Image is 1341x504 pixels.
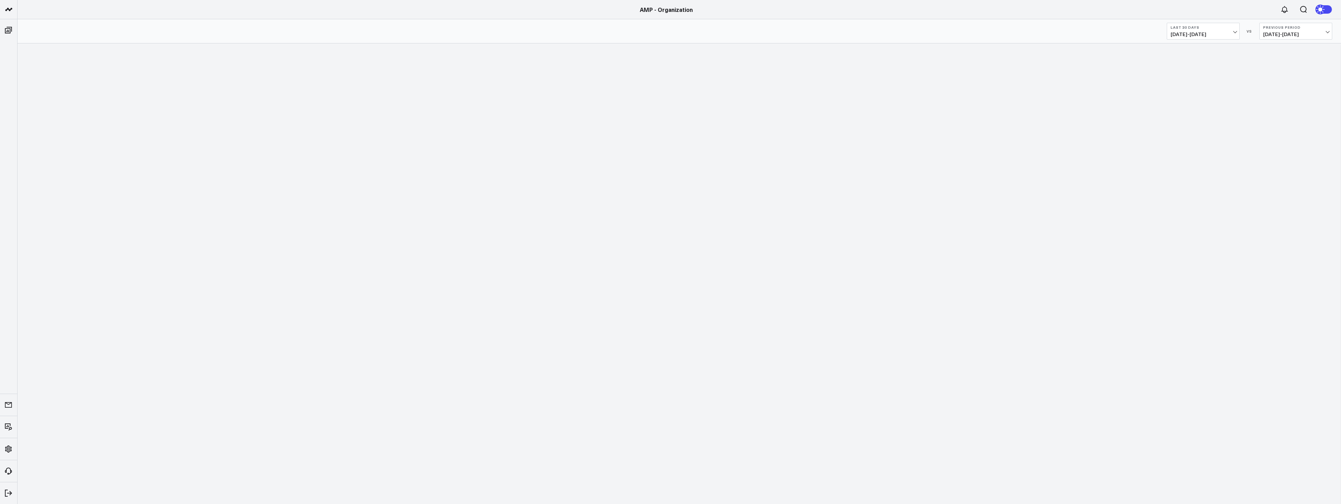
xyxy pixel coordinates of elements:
[1259,23,1332,40] button: Previous Period[DATE]-[DATE]
[1263,25,1328,29] b: Previous Period
[1171,25,1236,29] b: Last 30 Days
[640,6,693,13] a: AMP - Organization
[1167,23,1240,40] button: Last 30 Days[DATE]-[DATE]
[1263,32,1328,37] span: [DATE] - [DATE]
[1171,32,1236,37] span: [DATE] - [DATE]
[1243,29,1256,33] div: VS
